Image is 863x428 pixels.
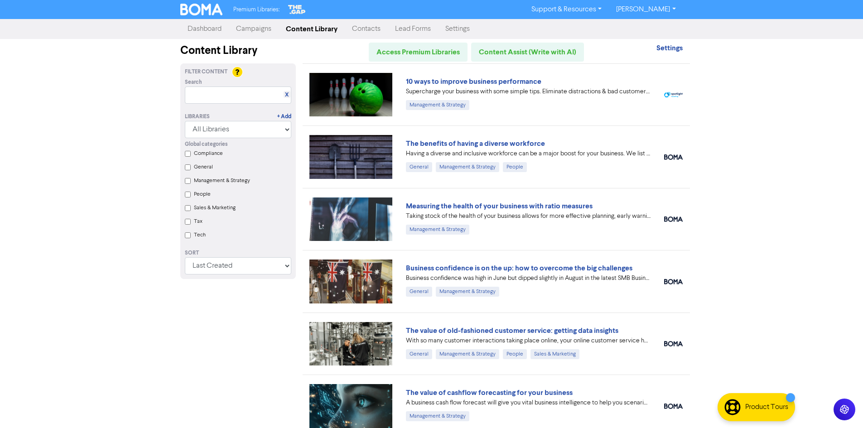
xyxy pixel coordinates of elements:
a: Measuring the health of your business with ratio measures [406,202,593,211]
img: spotlight [664,92,683,98]
a: Contacts [345,20,388,38]
a: 10 ways to improve business performance [406,77,541,86]
a: X [285,91,289,98]
a: Content Library [279,20,345,38]
div: Management & Strategy [436,349,499,359]
label: Tech [194,231,206,239]
div: Business confidence was high in June but dipped slightly in August in the latest SMB Business Ins... [406,274,651,283]
img: The Gap [287,4,307,15]
a: [PERSON_NAME] [609,2,683,17]
span: Premium Libraries: [233,7,280,13]
a: Lead Forms [388,20,438,38]
a: The value of cashflow forecasting for your business [406,388,573,397]
a: Support & Resources [524,2,609,17]
div: General [406,287,432,297]
label: Management & Strategy [194,177,250,185]
div: People [503,349,527,359]
img: BOMA Logo [180,4,223,15]
div: Global categories [185,140,291,149]
a: + Add [277,113,291,121]
div: Filter Content [185,68,291,76]
a: Settings [656,45,683,52]
label: Sales & Marketing [194,204,236,212]
div: People [503,162,527,172]
div: Supercharge your business with some simple tips. Eliminate distractions & bad customers, get a pl... [406,87,651,96]
a: Settings [438,20,477,38]
div: With so many customer interactions taking place online, your online customer service has to be fi... [406,336,651,346]
div: Sales & Marketing [530,349,579,359]
label: General [194,163,213,171]
a: Campaigns [229,20,279,38]
img: boma_accounting [664,404,683,409]
div: Management & Strategy [406,100,469,110]
img: boma [664,154,683,160]
div: General [406,162,432,172]
div: Content Library [180,43,296,59]
a: Dashboard [180,20,229,38]
a: Access Premium Libraries [369,43,468,62]
img: boma [664,341,683,346]
div: Management & Strategy [436,287,499,297]
img: boma_accounting [664,216,683,222]
label: People [194,190,211,198]
span: Search [185,78,202,87]
div: Libraries [185,113,210,121]
a: Business confidence is on the up: how to overcome the big challenges [406,264,632,273]
div: A business cash flow forecast will give you vital business intelligence to help you scenario-plan... [406,398,651,408]
div: Having a diverse and inclusive workforce can be a major boost for your business. We list four of ... [406,149,651,159]
img: boma [664,279,683,284]
label: Tax [194,217,202,226]
div: Management & Strategy [406,225,469,235]
iframe: Chat Widget [818,385,863,428]
a: Content Assist (Write with AI) [471,43,584,62]
div: Management & Strategy [406,411,469,421]
a: The benefits of having a diverse workforce [406,139,545,148]
a: The value of old-fashioned customer service: getting data insights [406,326,618,335]
strong: Settings [656,43,683,53]
label: Compliance [194,149,223,158]
div: Taking stock of the health of your business allows for more effective planning, early warning abo... [406,212,651,221]
div: Sort [185,249,291,257]
div: General [406,349,432,359]
div: Management & Strategy [436,162,499,172]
